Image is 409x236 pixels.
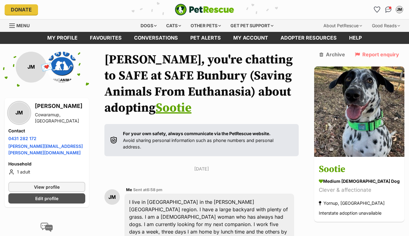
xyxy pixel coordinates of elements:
img: conversation-icon-4a6f8262b818ee0b60e3300018af0b2d0b884aa5de6e9bcb8d3d4eeb1a70a7c4.svg [40,223,53,232]
a: My account [227,32,274,44]
div: Cowaramup, [GEOGRAPHIC_DATA] [35,112,85,124]
a: Favourites [84,32,128,44]
h4: Contact [8,128,85,134]
div: JM [104,189,120,205]
div: Other pets [186,19,225,32]
a: Sootie [156,100,192,116]
a: 0431 282 172 [8,136,36,141]
span: 💌 [40,60,54,74]
a: Report enquiry [355,52,399,57]
a: My profile [41,32,84,44]
a: View profile [8,182,85,192]
img: SAFE Bunbury (Saving Animals From Euthanasia) profile pic [47,52,78,83]
a: Edit profile [8,193,85,204]
ul: Account quick links [372,5,404,15]
h3: Sootie [319,162,400,176]
a: Pet alerts [184,32,227,44]
span: Sent at [133,187,162,192]
img: chat-41dd97257d64d25036548639549fe6c8038ab92f7586957e7f3b1b290dea8141.svg [385,6,392,13]
button: My account [394,5,404,15]
div: JM [8,102,30,124]
div: Cats [162,19,185,32]
strong: For your own safety, always communicate via the PetRescue website. [123,131,271,136]
li: 1 adult [8,168,85,176]
a: PetRescue [175,4,234,15]
div: JM [16,52,47,83]
a: [PERSON_NAME][EMAIL_ADDRESS][PERSON_NAME][DOMAIN_NAME] [8,144,83,155]
span: Edit profile [35,195,58,202]
img: logo-e224e6f780fb5917bec1dbf3a21bbac754714ae5b6737aabdf751b685950b380.svg [175,4,234,15]
p: [DATE] [104,165,299,172]
span: View profile [34,184,60,190]
a: Archive [319,52,345,57]
a: Sootie medium [DEMOGRAPHIC_DATA] Dog Clever & affectionate Yornup, [GEOGRAPHIC_DATA] Interstate a... [314,158,404,222]
span: Me [126,187,132,192]
a: Conversations [383,5,393,15]
span: 6:58 pm [147,187,162,192]
a: Favourites [372,5,382,15]
span: Menu [16,23,30,28]
h1: [PERSON_NAME], you're chatting to SAFE at SAFE Bunbury (Saving Animals From Euthanasia) about ado... [104,52,299,116]
div: Get pet support [226,19,278,32]
div: Dogs [136,19,161,32]
img: Sootie [314,67,404,157]
div: Good Reads [368,19,404,32]
div: Clever & affectionate [319,186,400,194]
a: Donate [5,4,38,15]
div: About PetRescue [319,19,366,32]
h3: [PERSON_NAME] [35,102,85,110]
a: Menu [9,19,34,31]
div: Yornup, [GEOGRAPHIC_DATA] [319,199,385,207]
a: conversations [128,32,184,44]
p: Avoid sharing personal information such as phone numbers and personal address. [123,130,293,150]
div: medium [DEMOGRAPHIC_DATA] Dog [319,178,400,184]
a: Help [343,32,368,44]
h4: Household [8,161,85,167]
span: Interstate adoption unavailable [319,210,382,216]
a: Adopter resources [274,32,343,44]
div: JM [396,6,403,13]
